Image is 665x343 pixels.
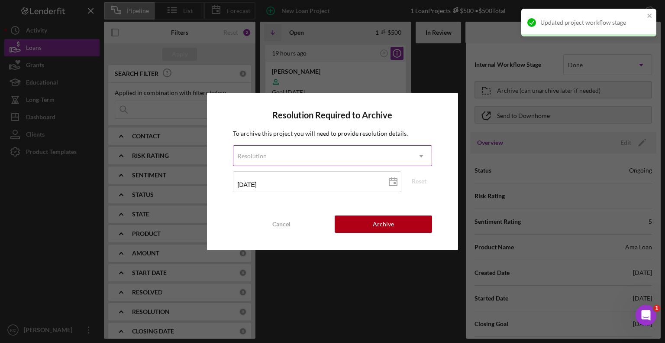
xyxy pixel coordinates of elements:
[238,153,267,160] div: Resolution
[373,216,394,233] div: Archive
[233,129,433,138] p: To archive this project you will need to provide resolution details.
[412,175,426,188] div: Reset
[647,12,653,20] button: close
[653,305,660,312] span: 1
[540,19,644,26] div: Updated project workflow stage
[272,216,291,233] div: Cancel
[636,305,656,326] iframe: Intercom live chat
[233,110,433,120] h4: Resolution Required to Archive
[335,216,432,233] button: Archive
[406,175,432,188] button: Reset
[233,216,330,233] button: Cancel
